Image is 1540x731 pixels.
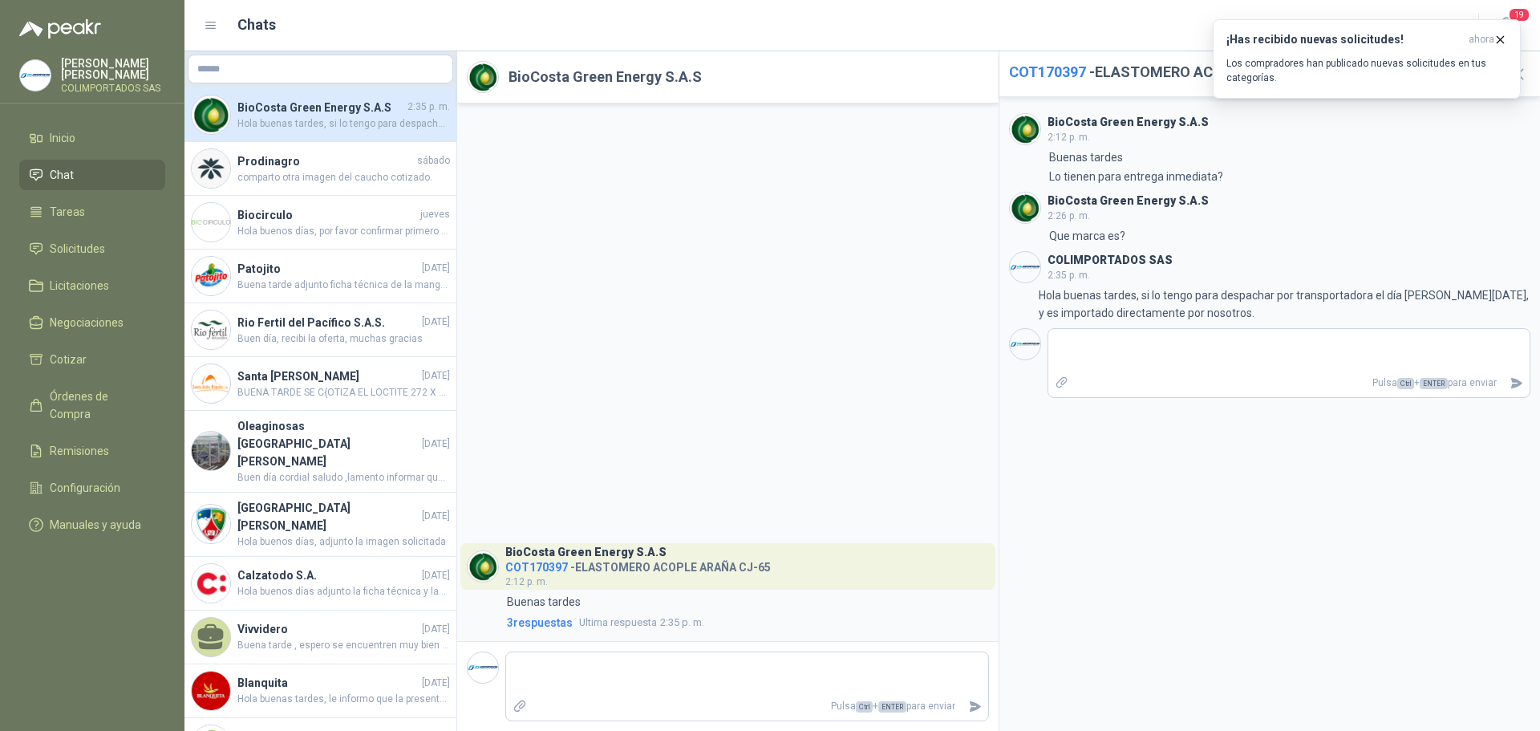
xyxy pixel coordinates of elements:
h4: [GEOGRAPHIC_DATA][PERSON_NAME] [237,499,419,534]
span: Ctrl [856,701,873,713]
h4: Patojito [237,260,419,278]
button: ¡Has recibido nuevas solicitudes!ahora Los compradores han publicado nuevas solicitudes en tus ca... [1213,19,1521,99]
span: Hola buenas tardes, si lo tengo para despachar por transportadora el día [PERSON_NAME][DATE], y e... [237,116,450,132]
a: 3respuestasUltima respuesta2:35 p. m. [504,614,989,632]
p: COLIMPORTADOS SAS [61,83,165,93]
h3: BioCosta Green Energy S.A.S [1048,118,1209,127]
p: Los compradores han publicado nuevas solicitudes en tus categorías. [1226,56,1507,85]
img: Logo peakr [19,19,101,39]
span: [DATE] [422,568,450,583]
h4: Oleaginosas [GEOGRAPHIC_DATA][PERSON_NAME] [237,417,419,470]
a: Company LogoCalzatodo S.A.[DATE]Hola buenos días adjunto la ficha técnica y las fotos solicitadas [184,557,456,611]
span: Licitaciones [50,277,109,294]
span: 2:12 p. m. [1048,132,1090,143]
span: [DATE] [422,437,450,452]
span: jueves [420,207,450,222]
span: [DATE] [422,261,450,276]
a: Configuración [19,473,165,503]
span: Negociaciones [50,314,124,331]
img: Company Logo [1010,329,1040,359]
span: Hola buenos días, por favor confirmar primero el material, cerámica o fibra [PERSON_NAME], por ot... [237,224,450,239]
span: [DATE] [422,676,450,691]
span: [DATE] [422,368,450,384]
span: Ctrl [1397,378,1414,389]
p: [PERSON_NAME] [PERSON_NAME] [61,58,165,80]
span: ENTER [1420,378,1448,389]
img: Company Logo [192,564,230,603]
span: ahora [1469,33,1494,47]
span: Buena tarde , espero se encuentren muy bien , el motivo por el cual le escribo es para informarle... [237,638,450,653]
h4: Biocirculo [237,206,417,224]
a: Inicio [19,123,165,153]
a: Remisiones [19,436,165,466]
span: Hola buenos días, adjunto la imagen solicitada [237,534,450,550]
span: Hola buenos días adjunto la ficha técnica y las fotos solicitadas [237,584,450,599]
h2: - ELASTOMERO ACOPLE ARAÑA CJ-65 [1009,61,1496,83]
img: Company Logo [192,364,230,403]
label: Adjuntar archivos [506,692,533,721]
button: 19 [1492,11,1521,40]
a: Company LogoSanta [PERSON_NAME][DATE]BUENA TARDE SE C{OTIZA EL LOCTITE 272 X LOS ML, YA QUE ES EL... [184,357,456,411]
img: Company Logo [468,551,498,582]
span: ENTER [878,701,906,713]
img: Company Logo [192,432,230,470]
span: 3 respuesta s [507,614,573,632]
img: Company Logo [192,149,230,188]
img: Company Logo [192,203,230,242]
span: 2:12 p. m. [505,576,548,587]
img: Company Logo [192,257,230,295]
a: Company Logo[GEOGRAPHIC_DATA][PERSON_NAME][DATE]Hola buenos días, adjunto la imagen solicitada [184,493,456,557]
span: Ultima respuesta [579,615,657,631]
p: Hola buenas tardes, si lo tengo para despachar por transportadora el día [PERSON_NAME][DATE], y e... [1039,286,1530,322]
h4: Calzatodo S.A. [237,567,419,584]
span: [DATE] [422,315,450,330]
h2: BioCosta Green Energy S.A.S [509,66,702,88]
h4: Vivvidero [237,620,419,638]
h4: Rio Fertil del Pacífico S.A.S. [237,314,419,331]
h1: Chats [237,14,276,36]
h3: BioCosta Green Energy S.A.S [505,548,667,557]
span: Remisiones [50,442,109,460]
label: Adjuntar archivos [1048,369,1076,397]
span: Buena tarde adjunto ficha técnica de la manguera [237,278,450,293]
span: Manuales y ayuda [50,516,141,534]
img: Company Logo [1010,193,1040,223]
a: Chat [19,160,165,190]
span: BUENA TARDE SE C{OTIZA EL LOCTITE 272 X LOS ML, YA QUE ES EL QUE VIENE POR 10ML , EL 271 TAMBIEN ... [237,385,450,400]
a: Company LogoOleaginosas [GEOGRAPHIC_DATA][PERSON_NAME][DATE]Buen día cordial saludo ,lamento info... [184,411,456,493]
a: Company LogoBlanquita[DATE]Hola buenas tardes, le informo que la presentación de de la lámina es ... [184,664,456,718]
img: Company Logo [468,62,498,92]
span: comparto otra imagen del caucho cotizado. [237,170,450,185]
span: COT170397 [505,561,568,574]
h4: Santa [PERSON_NAME] [237,368,419,385]
h4: - ELASTOMERO ACOPLE ARAÑA CJ-65 [505,557,771,572]
a: Company LogoPatojito[DATE]Buena tarde adjunto ficha técnica de la manguera [184,250,456,303]
p: Lo tienen para entrega inmediata? [1049,168,1223,185]
span: Chat [50,166,74,184]
span: Cotizar [50,351,87,368]
h4: BioCosta Green Energy S.A.S [237,99,404,116]
img: Company Logo [192,505,230,543]
a: Cotizar [19,344,165,375]
span: Órdenes de Compra [50,388,150,423]
span: Inicio [50,129,75,147]
img: Company Logo [1010,114,1040,144]
p: Pulsa + para enviar [1075,369,1503,397]
a: Órdenes de Compra [19,381,165,429]
span: sábado [417,153,450,169]
img: Company Logo [20,60,51,91]
p: Que marca es? [1049,227,1125,245]
span: 2:35 p. m. [1048,270,1090,281]
h3: ¡Has recibido nuevas solicitudes! [1226,33,1462,47]
a: Manuales y ayuda [19,510,165,540]
img: Company Logo [192,95,230,134]
span: COT170397 [1009,63,1086,80]
span: Tareas [50,203,85,221]
p: Buenas tardes [507,593,581,611]
a: Tareas [19,197,165,227]
a: Solicitudes [19,234,165,264]
span: Solicitudes [50,240,105,258]
h4: Blanquita [237,674,419,692]
span: Hola buenas tardes, le informo que la presentación de de la lámina es de 125 cm x 245 cm transpar... [237,692,450,707]
h3: BioCosta Green Energy S.A.S [1048,197,1209,205]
